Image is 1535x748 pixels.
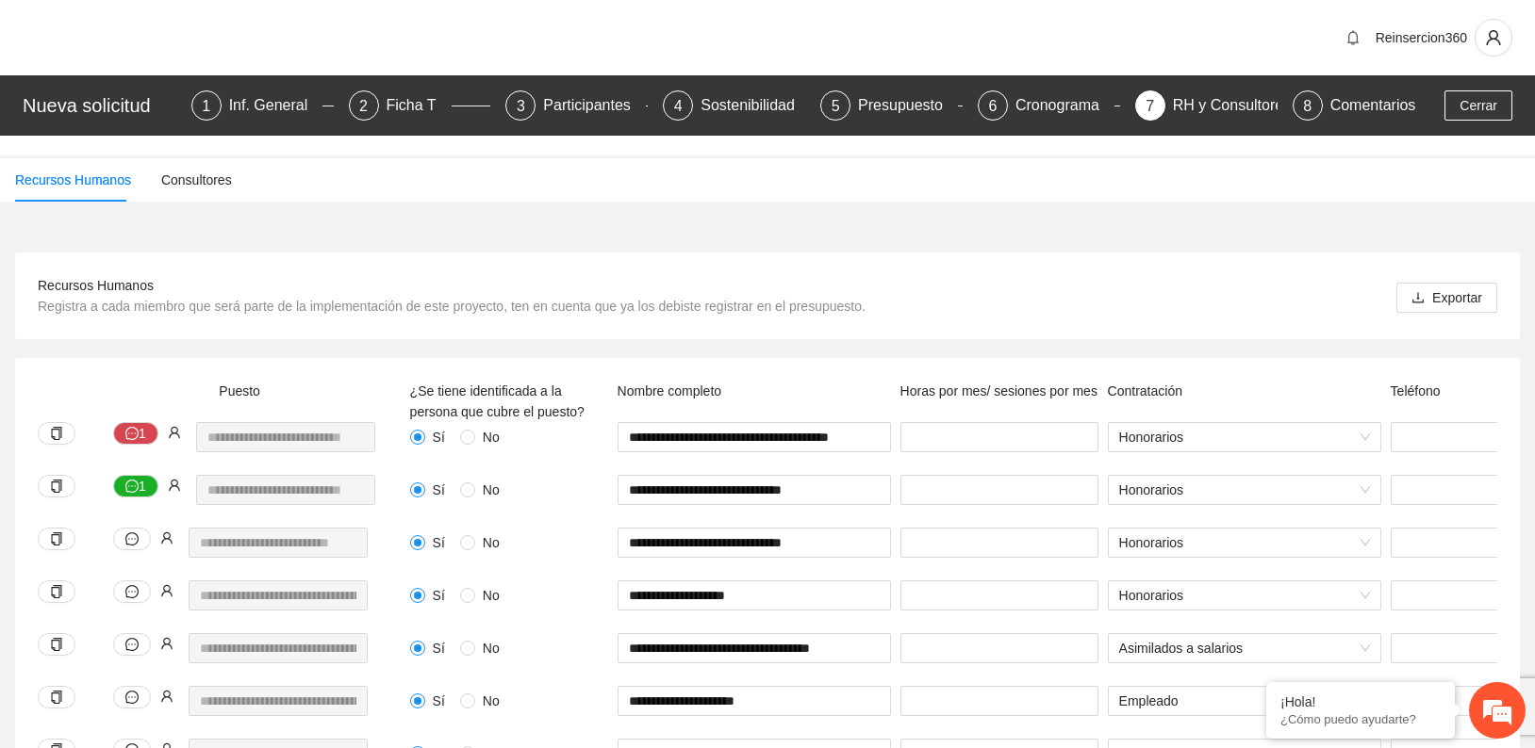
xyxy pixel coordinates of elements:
button: message [113,633,151,656]
span: Empleado [1119,687,1370,715]
span: Registra a cada miembro que será parte de la implementación de este proyecto, ten en cuenta que y... [38,299,866,314]
span: 3 [517,98,525,114]
button: copy [38,686,75,708]
span: user [160,584,173,597]
span: user [168,426,181,439]
span: copy [50,638,63,651]
div: Sostenibilidad [701,90,810,121]
span: 5 [832,98,840,114]
span: Contratación [1108,383,1182,398]
span: Sí [425,480,453,500]
span: copy [50,532,63,545]
span: bell [1339,30,1367,45]
span: No [475,427,507,447]
div: Cronograma [1015,90,1114,121]
span: Honorarios [1119,581,1370,610]
button: message [113,580,151,603]
span: 8 [1303,98,1312,114]
div: 2Ficha T [349,90,491,121]
button: message [113,686,151,708]
span: Horas por mes/ sesiones por mes [900,383,1098,398]
button: message1 [113,475,158,497]
div: 3Participantes [505,90,648,121]
span: message [125,638,139,651]
span: Honorarios [1119,476,1370,504]
span: user [160,637,173,650]
div: ¡Hola! [1280,694,1441,709]
span: message [125,691,139,704]
div: Recursos Humanos [15,170,131,190]
button: bell [1338,23,1368,53]
span: user [1476,29,1511,46]
span: Honorarios [1119,423,1370,451]
span: copy [50,480,63,493]
div: Nueva solicitud [23,90,180,121]
span: user [168,479,181,492]
div: 6Cronograma [978,90,1120,121]
span: 7 [1146,98,1154,114]
span: message [125,427,139,442]
span: No [475,638,507,659]
div: RH y Consultores [1173,90,1306,121]
span: Nombre completo [618,383,722,398]
p: ¿Cómo puedo ayudarte? [1280,712,1441,726]
span: Exportar [1432,287,1482,308]
span: Sí [425,427,453,447]
button: user [1475,19,1512,57]
span: Asimilados a salarios [1119,634,1370,662]
div: 8Comentarios [1293,90,1416,121]
span: user [160,531,173,545]
span: No [475,480,507,500]
div: 1Inf. General [191,90,334,121]
button: copy [38,422,75,445]
span: Reinsercion360 [1376,30,1467,45]
div: 7RH y Consultores [1135,90,1278,121]
div: 4Sostenibilidad [663,90,805,121]
span: 4 [674,98,683,114]
span: 1 [202,98,210,114]
div: Consultores [161,170,232,190]
button: copy [38,475,75,497]
span: message [125,480,139,495]
div: Inf. General [229,90,323,121]
button: Cerrar [1444,90,1512,121]
span: Sí [425,691,453,711]
span: Cerrar [1460,95,1497,116]
div: Comentarios [1330,90,1416,121]
button: downloadExportar [1396,283,1497,313]
div: Presupuesto [858,90,958,121]
span: Sí [425,585,453,606]
button: copy [38,633,75,656]
span: No [475,691,507,711]
div: Ficha T [387,90,452,121]
button: message [113,528,151,550]
span: message [125,532,139,545]
span: ¿Se tiene identificada a la persona que cubre el puesto? [410,383,585,419]
div: 5Presupuesto [820,90,963,121]
span: No [475,585,507,606]
span: copy [50,691,63,704]
button: copy [38,580,75,603]
span: Sí [425,638,453,659]
button: copy [38,528,75,550]
button: message1 [113,422,158,445]
span: No [475,532,507,553]
span: message [125,585,139,598]
span: Honorarios [1119,528,1370,557]
span: Sí [425,532,453,553]
div: Participantes [543,90,646,121]
span: Puesto [219,383,260,398]
span: 6 [988,98,997,114]
span: user [160,690,173,703]
span: Recursos Humanos [38,278,154,293]
span: copy [50,427,63,440]
span: download [1411,291,1425,306]
span: copy [50,585,63,598]
span: Teléfono [1391,383,1441,398]
span: 2 [359,98,368,114]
